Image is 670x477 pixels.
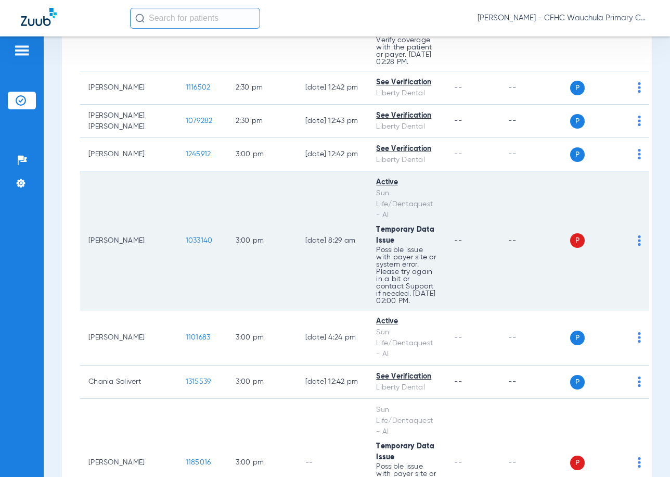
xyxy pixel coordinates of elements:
[638,82,641,93] img: group-dot-blue.svg
[500,171,570,310] td: --
[376,36,437,66] p: Verify coverage with the patient or payer. [DATE] 02:28 PM.
[297,138,368,171] td: [DATE] 12:42 PM
[638,376,641,387] img: group-dot-blue.svg
[570,114,585,129] span: P
[186,378,211,385] span: 1315539
[500,138,570,171] td: --
[227,366,297,399] td: 3:00 PM
[376,177,437,188] div: Active
[376,246,437,305] p: Possible issue with payer site or system error. Please try again in a bit or contact Support if n...
[570,147,585,162] span: P
[186,150,211,158] span: 1245912
[376,443,434,461] span: Temporary Data Issue
[227,71,297,105] td: 2:30 PM
[638,149,641,159] img: group-dot-blue.svg
[376,226,434,244] span: Temporary Data Issue
[80,310,177,366] td: [PERSON_NAME]
[500,71,570,105] td: --
[500,310,570,366] td: --
[186,117,213,124] span: 1079282
[570,456,585,470] span: P
[454,459,462,466] span: --
[376,77,437,88] div: See Verification
[570,81,585,95] span: P
[376,155,437,166] div: Liberty Dental
[227,171,297,310] td: 3:00 PM
[570,233,585,248] span: P
[14,44,30,57] img: hamburger-icon
[376,316,437,327] div: Active
[376,371,437,382] div: See Verification
[376,88,437,99] div: Liberty Dental
[570,331,585,345] span: P
[454,378,462,385] span: --
[454,117,462,124] span: --
[297,366,368,399] td: [DATE] 12:42 PM
[376,121,437,132] div: Liberty Dental
[80,105,177,138] td: [PERSON_NAME] [PERSON_NAME]
[478,13,649,23] span: [PERSON_NAME] - CFHC Wauchula Primary Care Dental
[500,105,570,138] td: --
[638,332,641,343] img: group-dot-blue.svg
[80,71,177,105] td: [PERSON_NAME]
[21,8,57,26] img: Zuub Logo
[376,110,437,121] div: See Verification
[376,405,437,437] div: Sun Life/Dentaquest - AI
[297,105,368,138] td: [DATE] 12:43 PM
[297,171,368,310] td: [DATE] 8:29 AM
[186,84,211,91] span: 1116502
[638,116,641,126] img: group-dot-blue.svg
[186,459,211,466] span: 1185016
[376,188,437,221] div: Sun Life/Dentaquest - AI
[376,327,437,360] div: Sun Life/Dentaquest - AI
[80,171,177,310] td: [PERSON_NAME]
[80,366,177,399] td: Chania Solivert
[570,375,585,390] span: P
[376,144,437,155] div: See Verification
[186,237,213,244] span: 1033140
[454,150,462,158] span: --
[135,14,145,23] img: Search Icon
[297,310,368,366] td: [DATE] 4:24 PM
[618,427,670,477] iframe: Chat Widget
[186,334,211,341] span: 1101683
[454,84,462,91] span: --
[454,237,462,244] span: --
[80,138,177,171] td: [PERSON_NAME]
[454,334,462,341] span: --
[227,138,297,171] td: 3:00 PM
[227,105,297,138] td: 2:30 PM
[638,235,641,246] img: group-dot-blue.svg
[500,366,570,399] td: --
[297,71,368,105] td: [DATE] 12:42 PM
[130,8,260,29] input: Search for patients
[376,382,437,393] div: Liberty Dental
[227,310,297,366] td: 3:00 PM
